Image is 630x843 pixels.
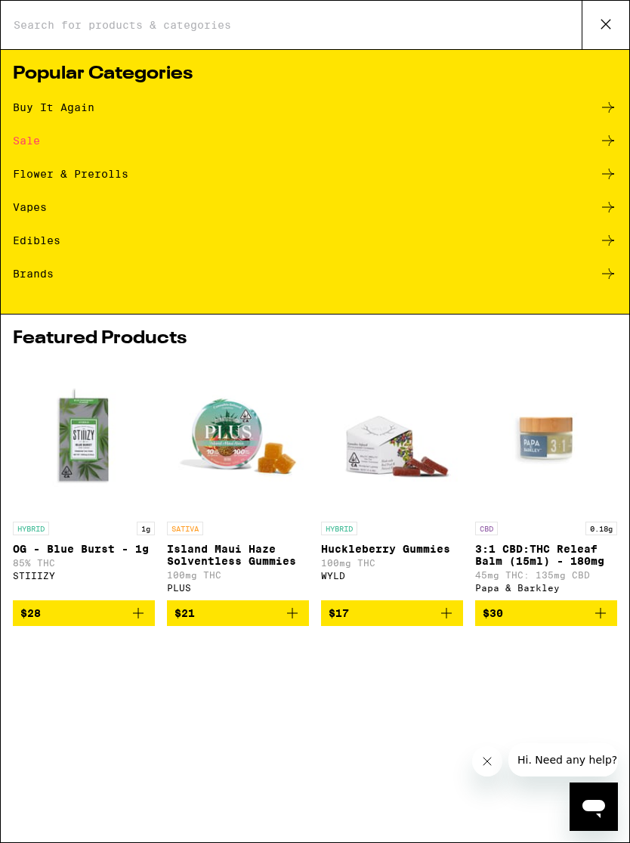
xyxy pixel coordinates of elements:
p: 100mg THC [167,570,309,580]
div: Flower & Prerolls [13,169,128,179]
p: Huckleberry Gummies [321,543,463,555]
div: WYLD [321,571,463,581]
span: $21 [174,607,195,619]
a: Sale [13,132,617,150]
a: Open page for 3:1 CBD:THC Releaf Balm (15ml) - 180mg from Papa & Barkley [475,363,617,600]
img: STIIIZY - OG - Blue Burst - 1g [13,363,155,514]
div: Buy It Again [13,102,94,113]
a: Open page for OG - Blue Burst - 1g from STIIIZY [13,363,155,600]
div: Edibles [13,235,60,246]
div: Vapes [13,202,47,212]
h1: Popular Categories [13,65,617,83]
p: 0.18g [585,522,617,535]
p: HYBRID [13,522,49,535]
span: $28 [20,607,41,619]
p: 85% THC [13,558,155,568]
img: PLUS - Island Maui Haze Solventless Gummies [167,363,309,514]
div: Sale [13,135,40,146]
a: Vapes [13,198,617,216]
h1: Featured Products [13,330,617,348]
p: HYBRID [321,522,357,535]
button: Add to bag [13,600,155,626]
p: Island Maui Haze Solventless Gummies [167,543,309,567]
a: Open page for Huckleberry Gummies from WYLD [321,363,463,600]
div: Brands [13,268,54,279]
img: WYLD - Huckleberry Gummies [321,363,463,514]
div: PLUS [167,583,309,593]
a: Buy It Again [13,98,617,116]
p: SATIVA [167,522,203,535]
div: STIIIZY [13,571,155,581]
p: 100mg THC [321,558,463,568]
button: Add to bag [475,600,617,626]
span: $30 [483,607,503,619]
button: Add to bag [321,600,463,626]
iframe: Button to launch messaging window [570,783,618,831]
img: Papa & Barkley - 3:1 CBD:THC Releaf Balm (15ml) - 180mg [475,363,617,514]
p: 3:1 CBD:THC Releaf Balm (15ml) - 180mg [475,543,617,567]
p: 45mg THC: 135mg CBD [475,570,617,580]
p: 1g [137,522,155,535]
a: Flower & Prerolls [13,165,617,183]
a: Open page for Island Maui Haze Solventless Gummies from PLUS [167,363,309,600]
p: OG - Blue Burst - 1g [13,543,155,555]
a: Brands [13,265,617,283]
p: CBD [475,522,498,535]
span: $17 [329,607,349,619]
iframe: Close message [472,746,502,776]
input: Search for products & categories [13,18,582,32]
div: Papa & Barkley [475,583,617,593]
iframe: Message from company [508,743,618,776]
a: Edibles [13,231,617,249]
button: Add to bag [167,600,309,626]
